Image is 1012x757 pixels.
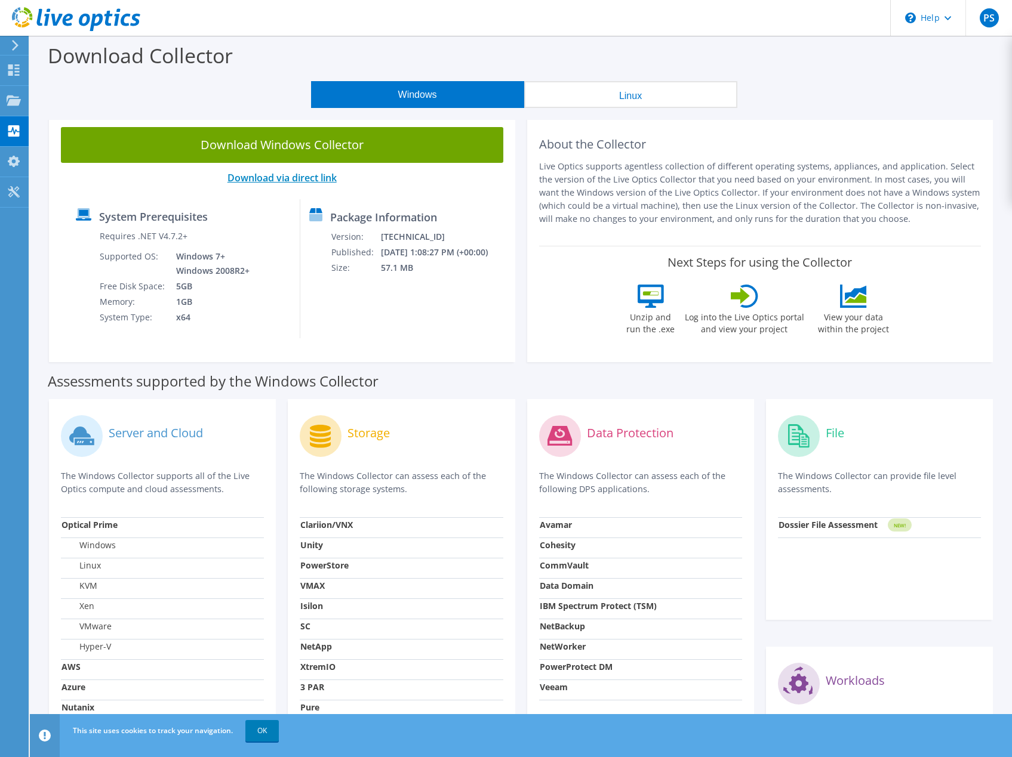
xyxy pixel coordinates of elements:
strong: Isilon [300,600,323,611]
label: Next Steps for using the Collector [668,255,852,270]
label: Storage [347,427,390,439]
strong: CommVault [540,560,589,571]
label: File [826,427,844,439]
td: [DATE] 1:08:27 PM (+00:00) [380,245,504,260]
strong: NetBackup [540,620,585,632]
button: Linux [524,81,737,108]
strong: Clariion/VNX [300,519,353,530]
span: This site uses cookies to track your navigation. [73,725,233,736]
td: Free Disk Space: [99,279,167,294]
label: Download Collector [48,42,233,69]
a: Download Windows Collector [61,127,503,163]
a: Download via direct link [227,171,337,184]
strong: IBM Spectrum Protect (TSM) [540,600,657,611]
label: Assessments supported by the Windows Collector [48,375,379,387]
td: 1GB [167,294,252,310]
label: Server and Cloud [109,427,203,439]
strong: Cohesity [540,539,576,551]
label: Data Protection [587,427,673,439]
label: View your data within the project [811,308,897,335]
td: System Type: [99,310,167,325]
button: Windows [311,81,524,108]
strong: Nutanix [61,702,94,713]
label: Log into the Live Optics portal and view your project [684,308,805,335]
label: KVM [61,580,97,592]
label: Unzip and run the .exe [623,308,678,335]
a: OK [245,720,279,741]
p: The Windows Collector can assess each of the following DPS applications. [539,469,742,496]
tspan: NEW! [893,522,905,529]
strong: PowerStore [300,560,349,571]
strong: 3 PAR [300,681,324,693]
td: Published: [331,245,380,260]
h2: About the Collector [539,137,982,152]
td: Supported OS: [99,249,167,279]
td: Memory: [99,294,167,310]
strong: SC [300,620,310,632]
strong: XtremIO [300,661,336,672]
td: [TECHNICAL_ID] [380,229,504,245]
td: Windows 7+ Windows 2008R2+ [167,249,252,279]
strong: Optical Prime [61,519,118,530]
label: Hyper-V [61,641,111,653]
p: The Windows Collector can provide file level assessments. [778,469,981,496]
strong: NetWorker [540,641,586,652]
label: Xen [61,600,94,612]
strong: Dossier File Assessment [779,519,878,530]
strong: Unity [300,539,323,551]
label: Windows [61,539,116,551]
label: VMware [61,620,112,632]
label: Linux [61,560,101,571]
p: The Windows Collector can assess each of the following storage systems. [300,469,503,496]
td: 5GB [167,279,252,294]
strong: PowerProtect DM [540,661,613,672]
strong: Veeam [540,681,568,693]
strong: AWS [61,661,81,672]
label: Workloads [826,675,885,687]
label: Requires .NET V4.7.2+ [100,230,187,242]
span: PS [980,8,999,27]
td: x64 [167,310,252,325]
label: Package Information [330,211,437,223]
strong: Azure [61,681,85,693]
strong: VMAX [300,580,325,591]
p: The Windows Collector supports all of the Live Optics compute and cloud assessments. [61,469,264,496]
strong: Pure [300,702,319,713]
svg: \n [905,13,916,23]
td: Version: [331,229,380,245]
strong: NetApp [300,641,332,652]
strong: Avamar [540,519,572,530]
td: Size: [331,260,380,276]
td: 57.1 MB [380,260,504,276]
p: Live Optics supports agentless collection of different operating systems, appliances, and applica... [539,160,982,225]
label: System Prerequisites [99,211,208,223]
strong: Data Domain [540,580,593,591]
